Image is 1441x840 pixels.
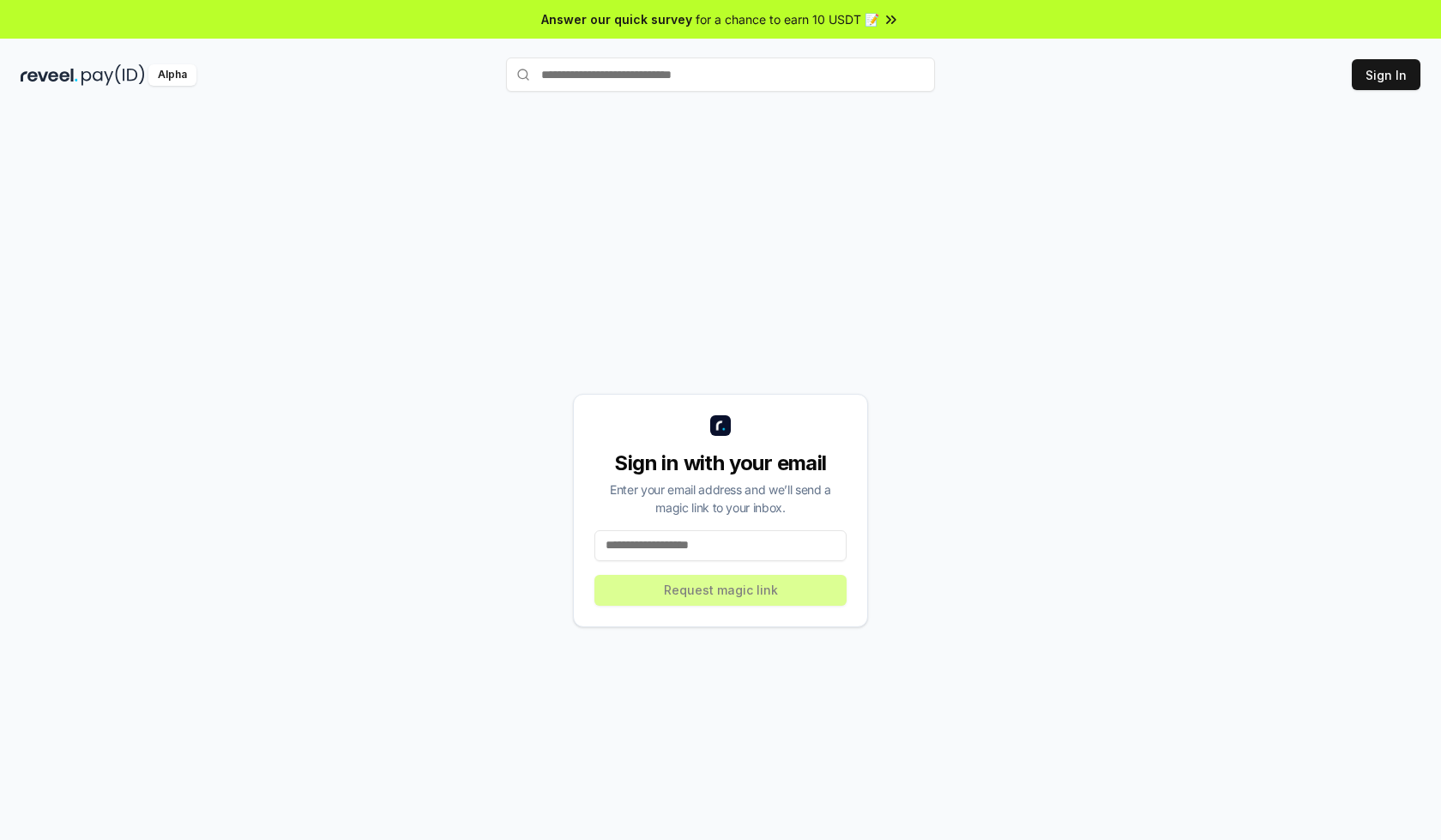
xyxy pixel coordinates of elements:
[81,64,145,86] img: pay_id
[594,480,847,517] div: Enter your email address and we’ll send a magic link to your inbox.
[1352,59,1420,90] button: Sign In
[148,64,196,86] div: Alpha
[594,450,847,477] div: Sign in with your email
[21,64,78,86] img: reveel_dark
[710,415,731,436] img: logo_small
[696,10,879,28] span: for a chance to earn 10 USDT 📝
[541,10,692,28] span: Answer our quick survey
